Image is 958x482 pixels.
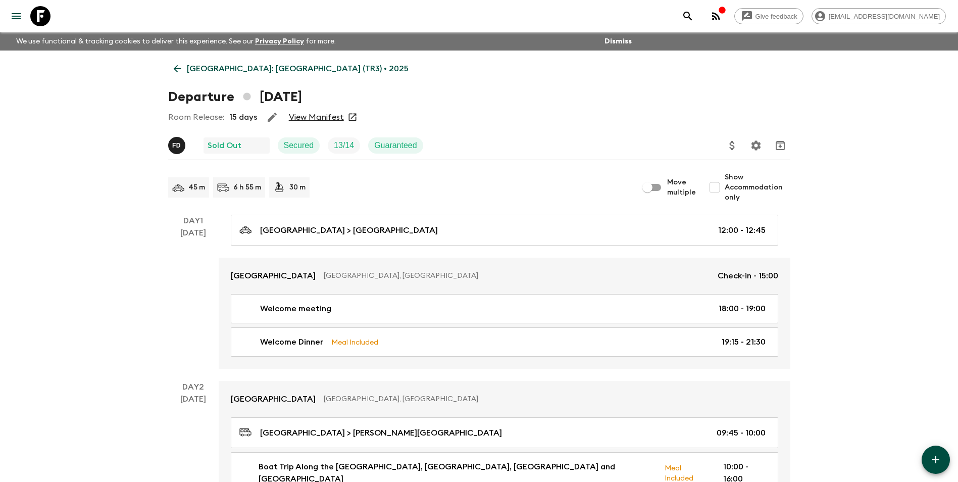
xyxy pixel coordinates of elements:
[718,270,778,282] p: Check-in - 15:00
[168,111,224,123] p: Room Release:
[328,137,360,154] div: Trip Fill
[208,139,241,152] p: Sold Out
[168,59,414,79] a: [GEOGRAPHIC_DATA]: [GEOGRAPHIC_DATA] (TR3) • 2025
[719,303,766,315] p: 18:00 - 19:00
[180,227,206,369] div: [DATE]
[324,394,770,404] p: [GEOGRAPHIC_DATA], [GEOGRAPHIC_DATA]
[6,6,26,26] button: menu
[231,393,316,405] p: [GEOGRAPHIC_DATA]
[678,6,698,26] button: search adventures
[231,327,778,357] a: Welcome DinnerMeal Included19:15 - 21:30
[770,135,790,156] button: Archive (Completed, Cancelled or Unsynced Departures only)
[231,270,316,282] p: [GEOGRAPHIC_DATA]
[289,182,306,192] p: 30 m
[746,135,766,156] button: Settings
[233,182,261,192] p: 6 h 55 m
[823,13,945,20] span: [EMAIL_ADDRESS][DOMAIN_NAME]
[331,336,378,348] p: Meal Included
[602,34,634,49] button: Dismiss
[260,224,438,236] p: [GEOGRAPHIC_DATA] > [GEOGRAPHIC_DATA]
[260,427,502,439] p: [GEOGRAPHIC_DATA] > [PERSON_NAME][GEOGRAPHIC_DATA]
[284,139,314,152] p: Secured
[168,215,219,227] p: Day 1
[734,8,803,24] a: Give feedback
[260,336,323,348] p: Welcome Dinner
[718,224,766,236] p: 12:00 - 12:45
[722,135,742,156] button: Update Price, Early Bird Discount and Costs
[324,271,710,281] p: [GEOGRAPHIC_DATA], [GEOGRAPHIC_DATA]
[717,427,766,439] p: 09:45 - 10:00
[278,137,320,154] div: Secured
[255,38,304,45] a: Privacy Policy
[231,417,778,448] a: [GEOGRAPHIC_DATA] > [PERSON_NAME][GEOGRAPHIC_DATA]09:45 - 10:00
[289,112,344,122] a: View Manifest
[188,182,205,192] p: 45 m
[219,258,790,294] a: [GEOGRAPHIC_DATA][GEOGRAPHIC_DATA], [GEOGRAPHIC_DATA]Check-in - 15:00
[334,139,354,152] p: 13 / 14
[725,172,790,203] span: Show Accommodation only
[168,137,187,154] button: FD
[187,63,409,75] p: [GEOGRAPHIC_DATA]: [GEOGRAPHIC_DATA] (TR3) • 2025
[168,140,187,148] span: Fatih Develi
[231,215,778,246] a: [GEOGRAPHIC_DATA] > [GEOGRAPHIC_DATA]12:00 - 12:45
[12,32,340,51] p: We use functional & tracking cookies to deliver this experience. See our for more.
[231,294,778,323] a: Welcome meeting18:00 - 19:00
[229,111,257,123] p: 15 days
[168,87,302,107] h1: Departure [DATE]
[219,381,790,417] a: [GEOGRAPHIC_DATA][GEOGRAPHIC_DATA], [GEOGRAPHIC_DATA]
[750,13,803,20] span: Give feedback
[812,8,946,24] div: [EMAIL_ADDRESS][DOMAIN_NAME]
[172,141,181,150] p: F D
[260,303,331,315] p: Welcome meeting
[667,177,696,198] span: Move multiple
[374,139,417,152] p: Guaranteed
[722,336,766,348] p: 19:15 - 21:30
[168,381,219,393] p: Day 2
